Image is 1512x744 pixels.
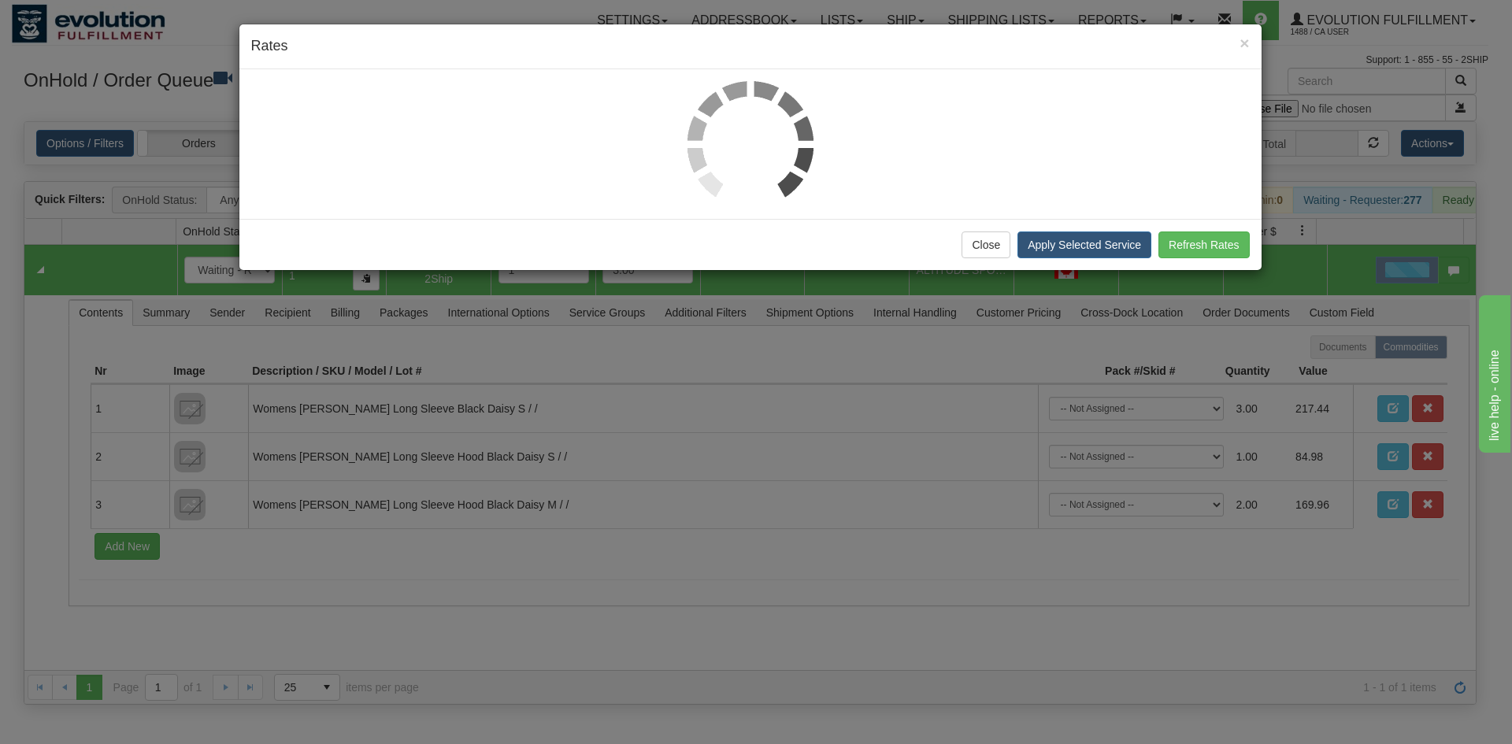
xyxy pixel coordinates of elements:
img: loader.gif [687,81,813,207]
span: × [1240,34,1249,52]
div: live help - online [12,9,146,28]
button: Close [1240,35,1249,51]
iframe: chat widget [1476,291,1510,452]
h4: Rates [251,36,1250,57]
button: Close [962,231,1010,258]
button: Refresh Rates [1158,231,1249,258]
button: Apply Selected Service [1017,231,1151,258]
